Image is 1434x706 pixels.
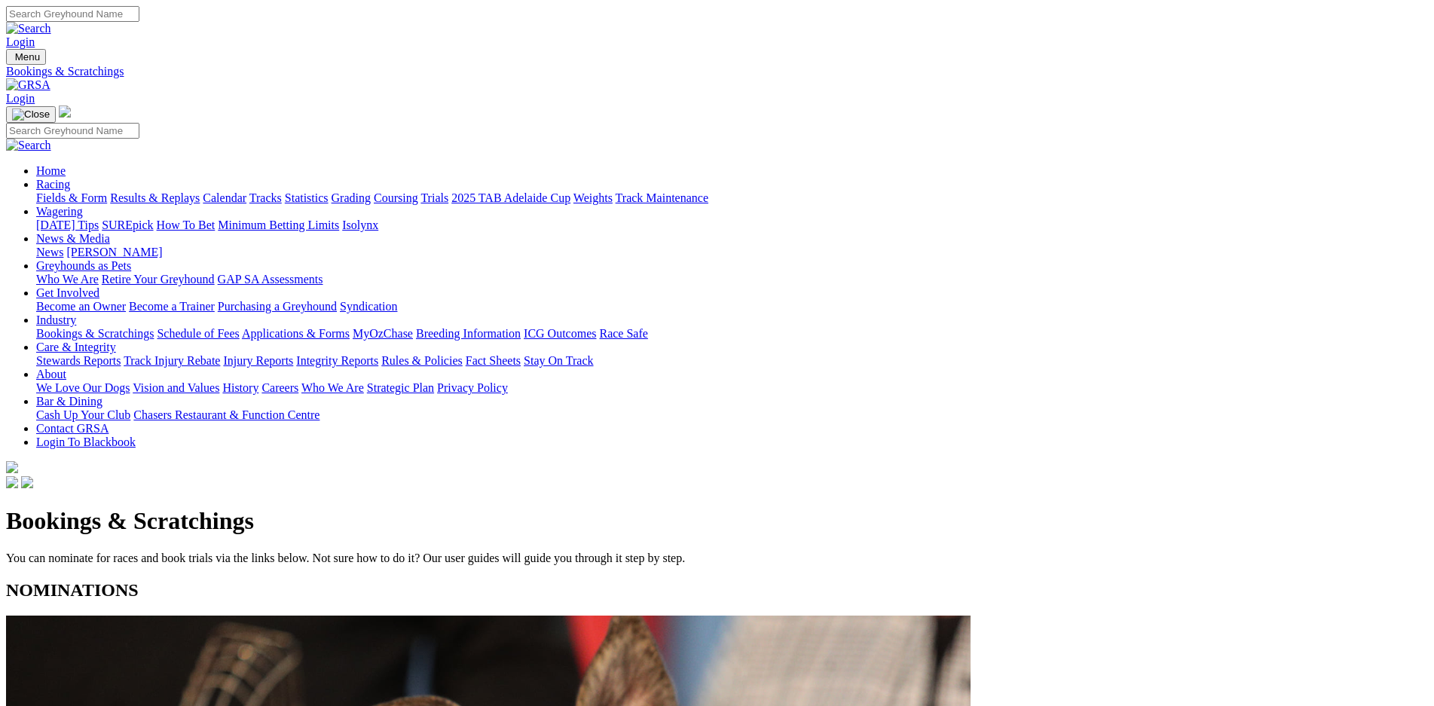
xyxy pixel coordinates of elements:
[222,381,258,394] a: History
[6,49,46,65] button: Toggle navigation
[36,408,130,421] a: Cash Up Your Club
[353,327,413,340] a: MyOzChase
[249,191,282,204] a: Tracks
[36,259,131,272] a: Greyhounds as Pets
[285,191,329,204] a: Statistics
[36,408,1428,422] div: Bar & Dining
[21,476,33,488] img: twitter.svg
[36,341,116,353] a: Care & Integrity
[6,552,1428,565] p: You can nominate for races and book trials via the links below. Not sure how to do it? Our user g...
[36,164,66,177] a: Home
[110,191,200,204] a: Results & Replays
[218,273,323,286] a: GAP SA Assessments
[59,105,71,118] img: logo-grsa-white.png
[6,65,1428,78] a: Bookings & Scratchings
[124,354,220,367] a: Track Injury Rebate
[133,381,219,394] a: Vision and Values
[416,327,521,340] a: Breeding Information
[36,205,83,218] a: Wagering
[6,139,51,152] img: Search
[6,6,139,22] input: Search
[381,354,463,367] a: Rules & Policies
[203,191,246,204] a: Calendar
[36,232,110,245] a: News & Media
[599,327,647,340] a: Race Safe
[36,219,99,231] a: [DATE] Tips
[6,35,35,48] a: Login
[102,273,215,286] a: Retire Your Greyhound
[36,327,1428,341] div: Industry
[36,246,63,258] a: News
[36,191,1428,205] div: Racing
[36,354,121,367] a: Stewards Reports
[6,78,50,92] img: GRSA
[524,354,593,367] a: Stay On Track
[573,191,613,204] a: Weights
[340,300,397,313] a: Syndication
[218,300,337,313] a: Purchasing a Greyhound
[420,191,448,204] a: Trials
[6,580,1428,601] h2: NOMINATIONS
[374,191,418,204] a: Coursing
[66,246,162,258] a: [PERSON_NAME]
[6,22,51,35] img: Search
[36,354,1428,368] div: Care & Integrity
[36,368,66,381] a: About
[616,191,708,204] a: Track Maintenance
[524,327,596,340] a: ICG Outcomes
[6,106,56,123] button: Toggle navigation
[437,381,508,394] a: Privacy Policy
[451,191,570,204] a: 2025 TAB Adelaide Cup
[36,286,99,299] a: Get Involved
[36,422,109,435] a: Contact GRSA
[133,408,320,421] a: Chasers Restaurant & Function Centre
[36,381,130,394] a: We Love Our Dogs
[6,123,139,139] input: Search
[6,476,18,488] img: facebook.svg
[332,191,371,204] a: Grading
[342,219,378,231] a: Isolynx
[36,381,1428,395] div: About
[6,461,18,473] img: logo-grsa-white.png
[36,395,102,408] a: Bar & Dining
[36,436,136,448] a: Login To Blackbook
[36,313,76,326] a: Industry
[218,219,339,231] a: Minimum Betting Limits
[367,381,434,394] a: Strategic Plan
[301,381,364,394] a: Who We Are
[36,191,107,204] a: Fields & Form
[157,219,216,231] a: How To Bet
[223,354,293,367] a: Injury Reports
[102,219,153,231] a: SUREpick
[157,327,239,340] a: Schedule of Fees
[466,354,521,367] a: Fact Sheets
[36,273,99,286] a: Who We Are
[36,300,126,313] a: Become an Owner
[36,273,1428,286] div: Greyhounds as Pets
[36,327,154,340] a: Bookings & Scratchings
[6,92,35,105] a: Login
[296,354,378,367] a: Integrity Reports
[15,51,40,63] span: Menu
[36,300,1428,313] div: Get Involved
[129,300,215,313] a: Become a Trainer
[6,507,1428,535] h1: Bookings & Scratchings
[36,178,70,191] a: Racing
[261,381,298,394] a: Careers
[12,108,50,121] img: Close
[36,219,1428,232] div: Wagering
[242,327,350,340] a: Applications & Forms
[36,246,1428,259] div: News & Media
